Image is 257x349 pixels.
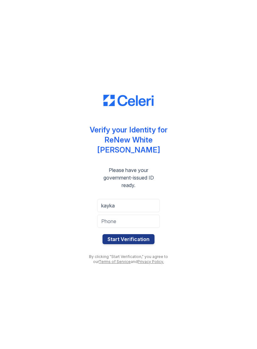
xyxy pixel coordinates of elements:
input: Email [97,199,160,212]
button: Start Verification [102,234,155,244]
a: Terms of Service [99,259,131,264]
div: Verify your Identity for ReNew White [PERSON_NAME] [85,125,172,155]
a: Privacy Policy. [138,259,164,264]
img: CE_Logo_Blue-a8612792a0a2168367f1c8372b55b34899dd931a85d93a1a3d3e32e68fde9ad4.png [103,95,154,106]
input: Phone [97,215,160,228]
div: Please have your government-issued ID ready. [85,166,172,189]
div: By clicking "Start Verification," you agree to our and [85,254,172,264]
